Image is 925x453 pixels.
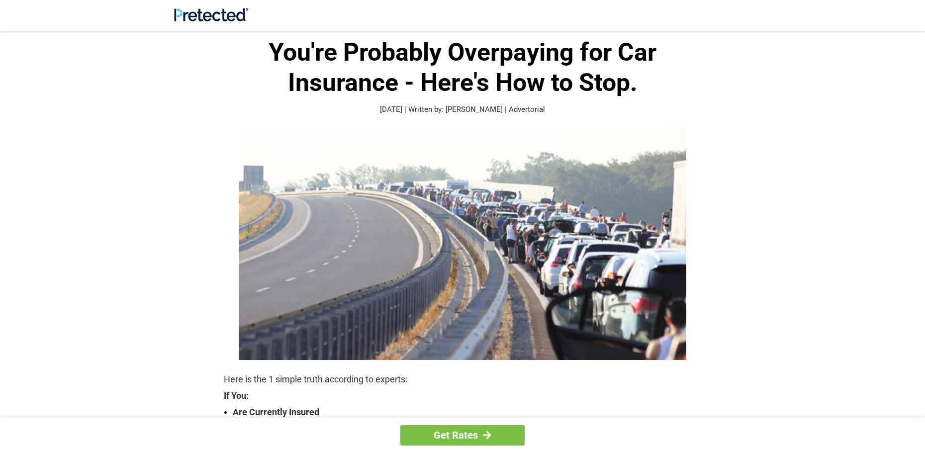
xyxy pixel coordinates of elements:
p: [DATE] | Written by: [PERSON_NAME] | Advertorial [224,104,701,115]
a: Get Rates [400,425,525,446]
h1: You're Probably Overpaying for Car Insurance - Here's How to Stop. [224,37,701,98]
strong: Are Currently Insured [233,405,701,419]
img: Site Logo [174,8,248,21]
p: Here is the 1 simple truth according to experts: [224,372,701,386]
a: Site Logo [174,14,248,23]
strong: If You: [224,391,701,400]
